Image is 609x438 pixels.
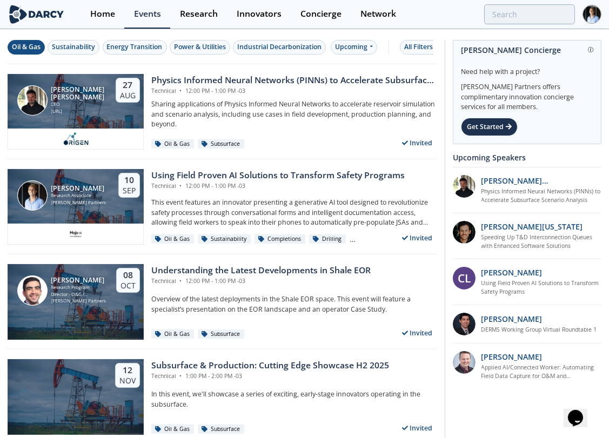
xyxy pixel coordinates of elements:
[51,108,106,115] div: [URL]
[481,175,602,186] p: [PERSON_NAME] [PERSON_NAME]
[178,182,184,190] span: •
[8,169,437,245] a: Juan Mayol [PERSON_NAME] Research Associate [PERSON_NAME] Partners 10 Sep Using Field Proven AI S...
[151,389,437,409] p: In this event, we'll showcase a series of exciting, early-stage innovators operating in the subsu...
[151,169,405,182] div: Using Field Proven AI Solutions to Transform Safety Programs
[237,10,282,18] div: Innovators
[237,42,322,52] div: Industrial Decarbonization
[453,148,601,167] div: Upcoming Speakers
[481,221,583,232] p: [PERSON_NAME][US_STATE]
[233,40,326,55] button: Industrial Decarbonization
[481,351,543,362] p: [PERSON_NAME]
[398,326,438,340] div: Invited
[151,277,371,286] div: Technical 12:00 PM - 1:00 PM -03
[120,80,136,91] div: 27
[453,313,476,335] img: 47e0ea7c-5f2f-49e4-bf12-0fca942f69fc
[198,329,244,339] div: Subsurface
[151,74,437,87] div: Physics Informed Neural Networks (PINNs) to Accelerate Subsurface Scenario Analysis
[180,10,218,18] div: Research
[453,351,476,374] img: 257d1208-f7de-4aa6-9675-f79dcebd2004
[17,275,48,306] img: Sami Sultan
[360,10,396,18] div: Network
[123,175,136,186] div: 10
[103,40,167,55] button: Energy Transition
[481,233,602,251] a: Speeding Up T&D Interconnection Queues with Enhanced Software Solutions
[151,198,437,227] p: This event features an innovator presenting a generative AI tool designed to revolutionize safety...
[151,99,437,129] p: Sharing applications of Physics Informed Neural Networks to accelerate reservoir simulation and s...
[51,192,106,199] div: Research Associate
[481,363,602,381] a: Applied AI/Connected Worker: Automating Field Data Capture for O&M and Construction
[60,132,92,145] img: origen.ai.png
[151,424,194,434] div: Oil & Gas
[178,277,184,285] span: •
[151,359,389,372] div: Subsurface & Production: Cutting Edge Showcase H2 2025
[461,59,593,77] div: Need help with a project?
[588,47,594,53] img: information.svg
[564,395,598,427] iframe: chat widget
[461,41,593,59] div: [PERSON_NAME] Concierge
[481,279,602,297] a: Using Field Proven AI Solutions to Transform Safety Programs
[484,4,575,24] input: Advanced Search
[481,267,543,278] p: [PERSON_NAME]
[8,264,437,340] a: Sami Sultan [PERSON_NAME] Research Program Director - O&G / Sustainability [PERSON_NAME] Partners...
[151,139,194,149] div: Oil & Gas
[123,186,136,196] div: Sep
[8,74,437,150] a: Ruben Rodriguez Torrado [PERSON_NAME] [PERSON_NAME] CEO [URL] 27 Aug Physics Informed Neural Netw...
[119,365,136,376] div: 12
[8,5,65,24] img: logo-wide.svg
[481,326,597,334] a: DERMS Working Group Virtual Roundtable 1
[17,180,48,211] img: Juan Mayol
[198,424,244,434] div: Subsurface
[8,359,437,435] a: 12 Nov Subsurface & Production: Cutting Edge Showcase H2 2025 Technical • 1:00 PM - 2:00 PM -03 I...
[51,199,106,206] div: [PERSON_NAME] Partners
[453,175,476,198] img: 20112e9a-1f67-404a-878c-a26f1c79f5da
[51,298,107,305] div: [PERSON_NAME] Partners
[51,284,107,298] div: Research Program Director - O&G / Sustainability
[121,281,136,291] div: Oct
[151,87,437,96] div: Technical 12:00 PM - 1:00 PM -03
[404,42,441,52] div: All Filters
[12,42,41,52] div: Oil & Gas
[8,40,45,55] button: Oil & Gas
[119,376,136,386] div: Nov
[198,234,251,244] div: Sustainability
[51,185,106,192] div: [PERSON_NAME]
[481,313,543,325] p: [PERSON_NAME]
[69,227,83,240] img: c99e3ca0-ae72-4bf9-a710-a645b1189d83
[300,10,342,18] div: Concierge
[198,139,244,149] div: Subsurface
[17,85,48,116] img: Ruben Rodriguez Torrado
[151,182,405,191] div: Technical 12:00 PM - 1:00 PM -03
[398,421,438,435] div: Invited
[151,329,194,339] div: Oil & Gas
[309,234,346,244] div: Drilling
[481,187,602,205] a: Physics Informed Neural Networks (PINNs) to Accelerate Subsurface Scenario Analysis
[90,10,115,18] div: Home
[151,264,371,277] div: Understanding the Latest Developments in Shale EOR
[51,86,106,101] div: [PERSON_NAME] [PERSON_NAME]
[52,42,95,52] div: Sustainability
[174,42,226,52] div: Power & Utilities
[350,234,395,244] div: Production
[255,234,305,244] div: Completions
[51,277,107,284] div: [PERSON_NAME]
[398,231,438,245] div: Invited
[461,118,518,136] div: Get Started
[121,270,136,281] div: 08
[331,40,378,55] div: Upcoming
[400,40,446,55] button: All Filters 2
[170,40,230,55] button: Power & Utilities
[178,372,184,380] span: •
[453,267,476,289] div: CL
[107,42,163,52] div: Energy Transition
[51,101,106,108] div: CEO
[151,234,194,244] div: Oil & Gas
[178,87,184,95] span: •
[398,136,438,150] div: Invited
[453,221,476,244] img: 1b183925-147f-4a47-82c9-16eeeed5003c
[48,40,99,55] button: Sustainability
[134,10,161,18] div: Events
[461,77,593,112] div: [PERSON_NAME] Partners offers complimentary innovation concierge services for all members.
[151,294,437,314] p: Overview of the latest deployments in the Shale EOR space. This event will feature a specialist’s...
[583,5,601,24] img: Profile
[151,372,389,381] div: Technical 1:00 PM - 2:00 PM -03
